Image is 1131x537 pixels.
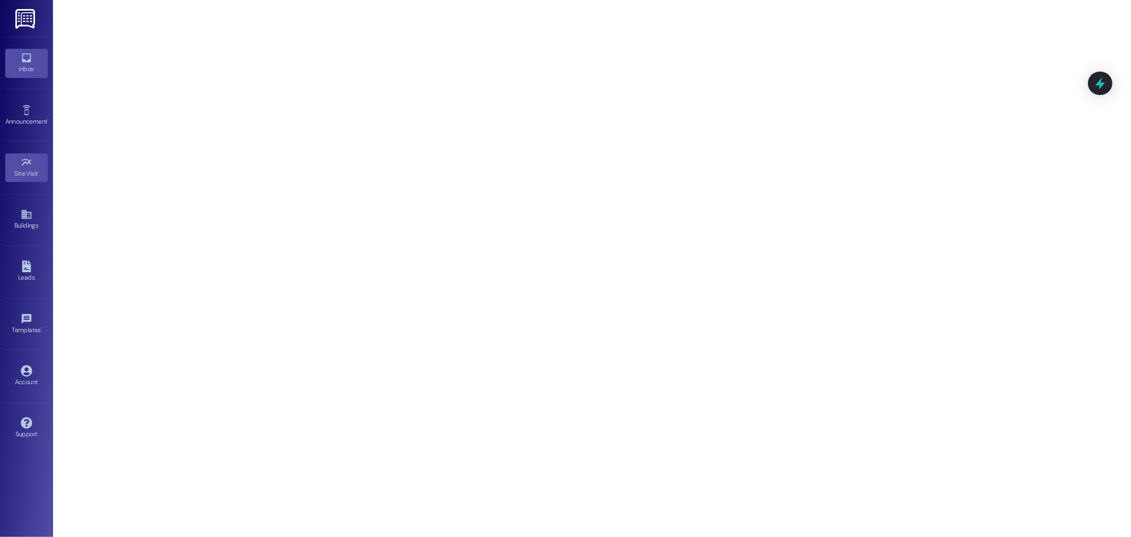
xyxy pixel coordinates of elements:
a: Inbox [5,49,48,77]
a: Leads [5,257,48,286]
a: Site Visit • [5,153,48,182]
img: ResiDesk Logo [15,9,37,29]
a: Templates • [5,310,48,339]
a: Buildings [5,205,48,234]
a: Account [5,362,48,391]
a: Support [5,414,48,443]
span: • [38,168,40,176]
span: • [41,325,42,332]
span: • [47,116,49,124]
